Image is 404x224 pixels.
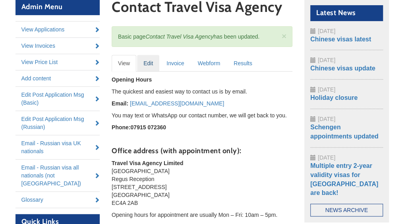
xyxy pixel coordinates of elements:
[112,146,242,155] strong: Office address (with appointment only):
[15,192,100,208] a: Glossary
[15,87,100,111] a: Edit Post Application Msg (Basic)
[310,65,375,72] a: Chinese visas update
[282,32,286,40] a: ×
[318,154,335,161] span: [DATE]
[191,55,227,72] a: Webform
[112,55,136,72] a: View
[112,88,292,95] p: The quickest and easiest way to contact us is by email.
[15,135,100,159] a: Email - Russian visa UK nationals
[15,111,100,135] a: Edit Post Application Msg (Russian)
[15,160,100,191] a: Email - Russian visa all nationals (not [GEOGRAPHIC_DATA])
[15,70,100,86] a: Add content
[137,55,159,72] a: Edit
[112,100,128,107] strong: Email:
[112,211,292,219] p: Opening hours for appointment are usually Mon – Fri: 10am – 5pm.
[310,124,379,140] a: Schengen appointments updated
[227,55,259,72] a: Results
[310,204,383,216] a: News Archive
[160,55,190,72] a: Invoice
[310,94,358,101] a: Holiday closure
[15,21,100,37] a: View Applications
[145,33,213,40] em: Contact Travel Visa Agency
[130,100,224,107] a: [EMAIL_ADDRESS][DOMAIN_NAME]
[112,76,152,83] strong: Opening Hours
[318,86,335,93] span: [DATE]
[112,124,130,131] strong: Phone:
[310,162,378,197] a: Multiple entry 2-year validity visas for [GEOGRAPHIC_DATA] are back!
[112,160,184,166] strong: Travel Visa Agency Limited
[318,28,335,34] span: [DATE]
[15,54,100,70] a: View Price List
[112,159,292,207] p: [GEOGRAPHIC_DATA] Regus Reception [STREET_ADDRESS] [GEOGRAPHIC_DATA] EC4A 2AB
[112,26,292,47] div: Basic page has been updated.
[15,38,100,54] a: View Invoices
[310,36,371,43] a: Chinese visas latest
[130,124,166,131] strong: 07915 072360
[310,5,383,21] h2: Latest News
[318,57,335,63] span: [DATE]
[318,116,335,122] span: [DATE]
[112,111,292,119] p: You may text or WhatsApp our contact number, we will get back to you.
